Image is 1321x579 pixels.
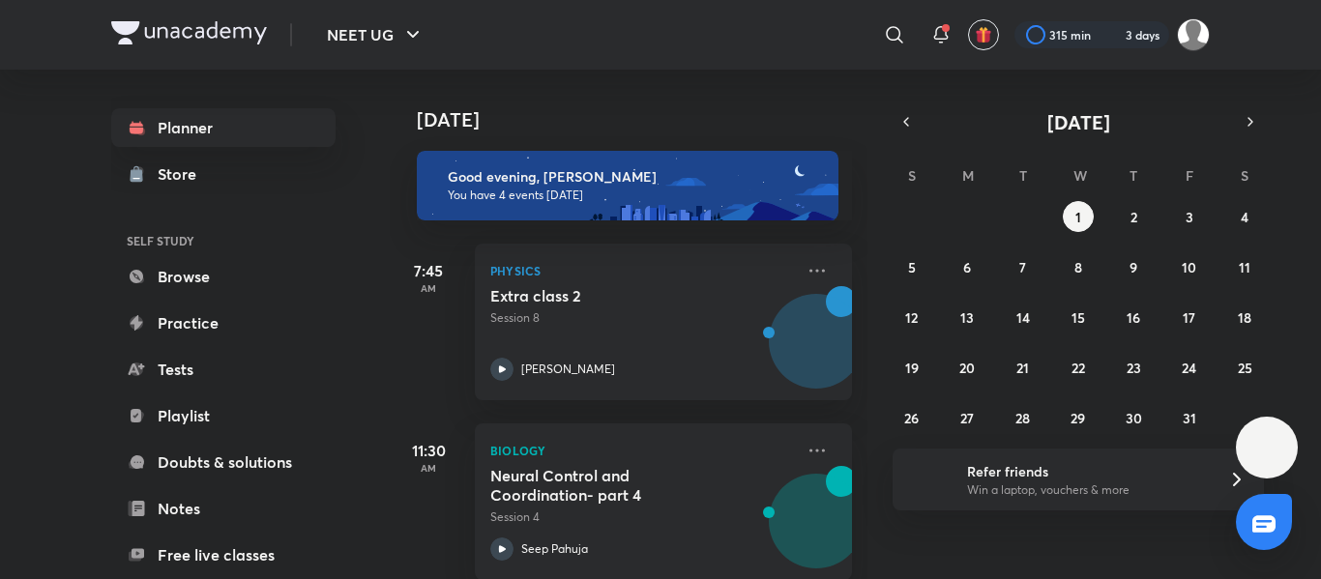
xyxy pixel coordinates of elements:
[1063,251,1094,282] button: October 8, 2025
[1008,352,1039,383] button: October 21, 2025
[111,536,336,574] a: Free live classes
[967,481,1205,499] p: Win a laptop, vouchers & more
[908,258,916,276] abbr: October 5, 2025
[908,166,916,185] abbr: Sunday
[1239,258,1250,276] abbr: October 11, 2025
[1127,308,1140,327] abbr: October 16, 2025
[1182,359,1196,377] abbr: October 24, 2025
[490,259,794,282] p: Physics
[1126,409,1142,427] abbr: October 30, 2025
[1118,302,1149,333] button: October 16, 2025
[1008,251,1039,282] button: October 7, 2025
[1019,166,1027,185] abbr: Tuesday
[952,352,983,383] button: October 20, 2025
[390,259,467,282] h5: 7:45
[448,188,821,203] p: You have 4 events [DATE]
[904,409,919,427] abbr: October 26, 2025
[111,443,336,481] a: Doubts & solutions
[896,251,927,282] button: October 5, 2025
[952,402,983,433] button: October 27, 2025
[952,251,983,282] button: October 6, 2025
[1071,409,1085,427] abbr: October 29, 2025
[908,460,947,499] img: referral
[967,461,1205,481] h6: Refer friends
[1075,208,1081,226] abbr: October 1, 2025
[390,282,467,294] p: AM
[490,439,794,462] p: Biology
[1015,409,1030,427] abbr: October 28, 2025
[315,15,436,54] button: NEET UG
[1174,352,1205,383] button: October 24, 2025
[111,257,336,296] a: Browse
[1016,359,1029,377] abbr: October 21, 2025
[1071,308,1085,327] abbr: October 15, 2025
[521,361,615,378] p: [PERSON_NAME]
[1229,352,1260,383] button: October 25, 2025
[905,359,919,377] abbr: October 19, 2025
[1008,402,1039,433] button: October 28, 2025
[1177,18,1210,51] img: Amisha Rani
[490,309,794,327] p: Session 8
[952,302,983,333] button: October 13, 2025
[158,162,208,186] div: Store
[1102,25,1122,44] img: streak
[1016,308,1030,327] abbr: October 14, 2025
[968,19,999,50] button: avatar
[1174,201,1205,232] button: October 3, 2025
[111,155,336,193] a: Store
[1074,258,1082,276] abbr: October 8, 2025
[417,151,838,220] img: evening
[111,224,336,257] h6: SELF STUDY
[960,409,974,427] abbr: October 27, 2025
[770,304,863,397] img: Avatar
[1174,402,1205,433] button: October 31, 2025
[1186,208,1193,226] abbr: October 3, 2025
[1183,409,1196,427] abbr: October 31, 2025
[490,466,731,505] h5: Neural Control and Coordination- part 4
[896,302,927,333] button: October 12, 2025
[490,508,794,526] p: Session 4
[1186,166,1193,185] abbr: Friday
[1063,402,1094,433] button: October 29, 2025
[1130,208,1137,226] abbr: October 2, 2025
[1063,302,1094,333] button: October 15, 2025
[1229,302,1260,333] button: October 18, 2025
[390,462,467,474] p: AM
[1238,359,1252,377] abbr: October 25, 2025
[111,304,336,342] a: Practice
[1118,251,1149,282] button: October 9, 2025
[1047,109,1110,135] span: [DATE]
[896,402,927,433] button: October 26, 2025
[896,352,927,383] button: October 19, 2025
[905,308,918,327] abbr: October 12, 2025
[1174,251,1205,282] button: October 10, 2025
[390,439,467,462] h5: 11:30
[1118,201,1149,232] button: October 2, 2025
[111,108,336,147] a: Planner
[1008,302,1039,333] button: October 14, 2025
[1019,258,1026,276] abbr: October 7, 2025
[963,258,971,276] abbr: October 6, 2025
[1229,201,1260,232] button: October 4, 2025
[962,166,974,185] abbr: Monday
[521,540,588,558] p: Seep Pahuja
[490,286,731,305] h5: Extra class 2
[448,168,821,186] h6: Good evening, [PERSON_NAME]
[111,396,336,435] a: Playlist
[1118,352,1149,383] button: October 23, 2025
[975,26,992,43] img: avatar
[1118,402,1149,433] button: October 30, 2025
[1229,251,1260,282] button: October 11, 2025
[1183,308,1195,327] abbr: October 17, 2025
[1071,359,1085,377] abbr: October 22, 2025
[959,359,975,377] abbr: October 20, 2025
[417,108,871,131] h4: [DATE]
[1182,258,1196,276] abbr: October 10, 2025
[111,350,336,389] a: Tests
[1063,201,1094,232] button: October 1, 2025
[111,489,336,528] a: Notes
[920,108,1237,135] button: [DATE]
[1174,302,1205,333] button: October 17, 2025
[1241,166,1248,185] abbr: Saturday
[1073,166,1087,185] abbr: Wednesday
